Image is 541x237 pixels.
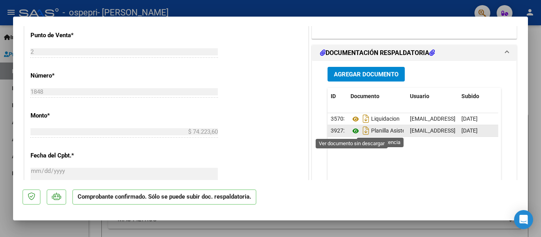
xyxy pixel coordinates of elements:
[331,93,336,99] span: ID
[351,128,415,134] span: Planilla Asistencia
[351,116,400,122] span: Liquidacion
[30,71,112,80] p: Número
[334,71,398,78] span: Agregar Documento
[407,88,458,105] datatable-header-cell: Usuario
[461,93,479,99] span: Subido
[320,48,435,58] h1: DOCUMENTACIÓN RESPALDATORIA
[30,31,112,40] p: Punto de Venta
[410,93,429,99] span: Usuario
[30,111,112,120] p: Monto
[312,45,516,61] mat-expansion-panel-header: DOCUMENTACIÓN RESPALDATORIA
[361,112,371,125] i: Descargar documento
[461,127,478,134] span: [DATE]
[328,67,405,82] button: Agregar Documento
[331,127,347,134] span: 39272
[312,61,516,225] div: DOCUMENTACIÓN RESPALDATORIA
[328,88,347,105] datatable-header-cell: ID
[458,88,498,105] datatable-header-cell: Subido
[351,93,379,99] span: Documento
[72,190,256,205] p: Comprobante confirmado. Sólo se puede subir doc. respaldatoria.
[347,88,407,105] datatable-header-cell: Documento
[30,151,112,160] p: Fecha del Cpbt.
[461,116,478,122] span: [DATE]
[361,124,371,137] i: Descargar documento
[498,88,537,105] datatable-header-cell: Acción
[331,116,347,122] span: 35703
[514,210,533,229] div: Open Intercom Messenger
